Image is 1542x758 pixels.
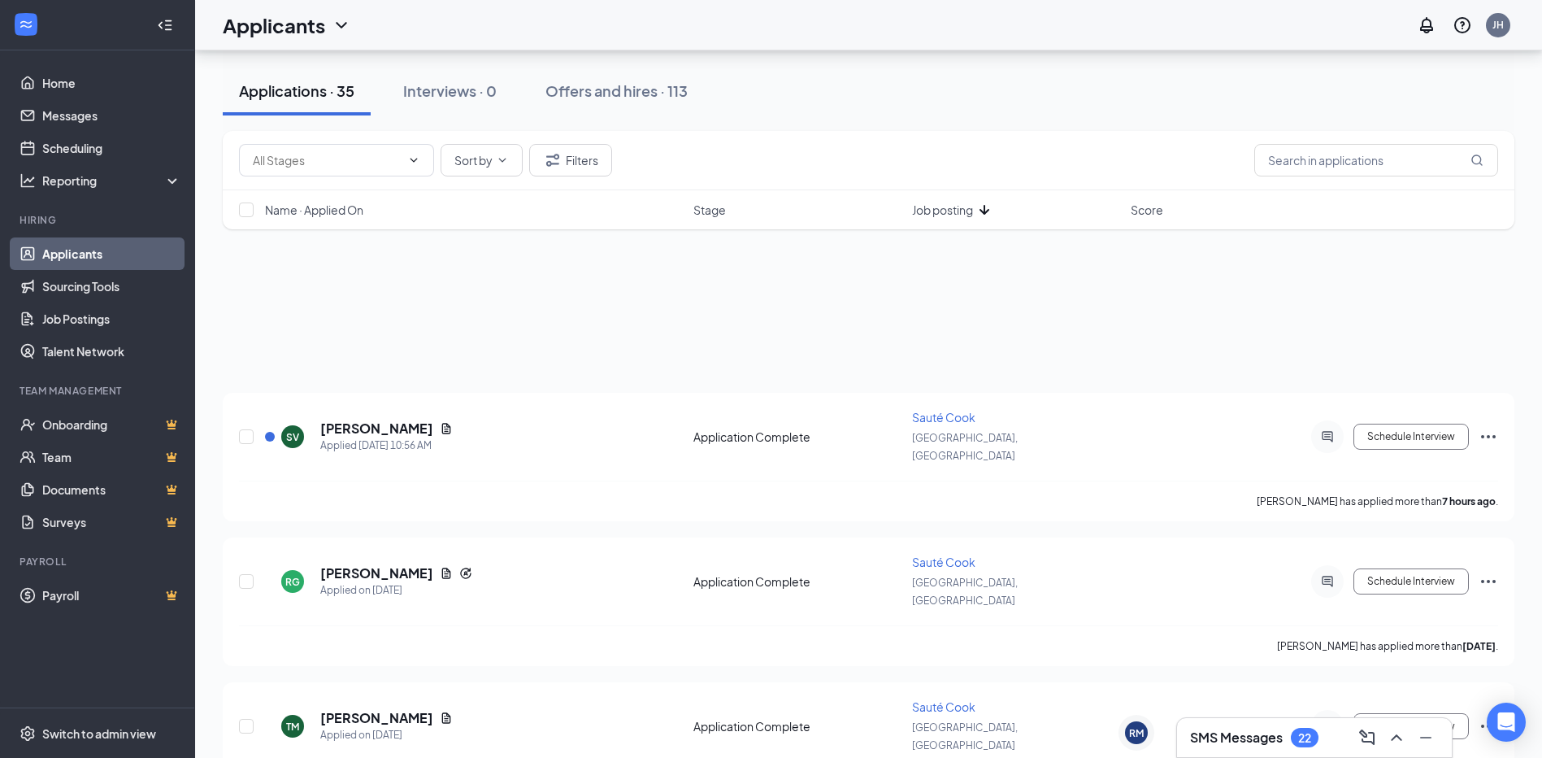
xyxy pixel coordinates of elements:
svg: ChevronUp [1387,728,1406,747]
span: Sort by [454,155,493,166]
a: Sourcing Tools [42,270,181,303]
input: All Stages [253,151,401,169]
a: Home [42,67,181,99]
div: Reporting [42,172,182,189]
svg: Ellipses [1479,427,1498,447]
span: [GEOGRAPHIC_DATA], [GEOGRAPHIC_DATA] [912,432,1018,462]
div: Application Complete [693,573,902,590]
svg: Ellipses [1479,572,1498,591]
svg: Minimize [1416,728,1436,747]
span: Stage [693,202,726,218]
span: [GEOGRAPHIC_DATA], [GEOGRAPHIC_DATA] [912,577,1018,607]
button: Filter Filters [529,144,612,176]
svg: ChevronDown [407,154,420,167]
svg: ActiveChat [1318,575,1337,588]
svg: Notifications [1417,15,1436,35]
div: Hiring [20,213,178,227]
svg: ChevronDown [496,154,509,167]
div: Switch to admin view [42,725,156,742]
span: Sauté Cook [912,555,975,569]
div: TM [286,720,299,734]
p: [PERSON_NAME] has applied more than . [1257,494,1498,508]
div: Offers and hires · 113 [545,81,688,101]
svg: MagnifyingGlass [1470,154,1483,167]
div: Application Complete [693,718,902,734]
b: 7 hours ago [1442,495,1496,508]
svg: Settings [20,725,36,742]
svg: Reapply [459,567,472,580]
span: Score [1131,202,1163,218]
svg: Document [440,712,453,725]
div: 22 [1298,731,1311,745]
div: Interviews · 0 [403,81,497,101]
svg: Document [440,567,453,580]
span: Job posting [912,202,973,218]
svg: Filter [543,150,563,170]
button: ChevronUp [1383,725,1410,751]
p: [PERSON_NAME] has applied more than . [1277,639,1498,653]
h1: Applicants [223,11,325,39]
div: Applied on [DATE] [320,727,453,743]
div: Applications · 35 [239,81,354,101]
div: JH [1492,18,1504,32]
a: Talent Network [42,335,181,368]
a: Messages [42,99,181,132]
svg: WorkstreamLogo [18,16,34,33]
svg: Ellipses [1479,717,1498,736]
span: Name · Applied On [265,202,363,218]
span: Sauté Cook [912,410,975,425]
a: Applicants [42,237,181,270]
input: Search in applications [1254,144,1498,176]
div: Payroll [20,555,178,568]
div: Team Management [20,384,178,398]
a: PayrollCrown [42,579,181,612]
svg: ArrowDown [975,200,994,220]
a: SurveysCrown [42,506,181,538]
svg: QuestionInfo [1453,15,1472,35]
div: RG [285,575,300,589]
button: Sort byChevronDown [441,144,523,176]
svg: ComposeMessage [1357,728,1377,747]
svg: Analysis [20,172,36,189]
a: Job Postings [42,303,181,335]
div: RM [1129,726,1144,740]
div: Open Intercom Messenger [1487,703,1526,742]
div: SV [286,430,299,444]
button: Schedule Interview [1353,713,1469,739]
div: Applied on [DATE] [320,582,472,599]
h5: [PERSON_NAME] [320,709,433,727]
a: DocumentsCrown [42,473,181,506]
span: [GEOGRAPHIC_DATA], [GEOGRAPHIC_DATA] [912,721,1018,751]
button: Schedule Interview [1353,568,1469,595]
div: Applied [DATE] 10:56 AM [320,438,453,454]
b: [DATE] [1462,640,1496,652]
h5: [PERSON_NAME] [320,564,433,582]
button: Schedule Interview [1353,424,1469,450]
svg: Document [440,422,453,435]
a: TeamCrown [42,441,181,473]
div: Application Complete [693,429,902,445]
svg: Collapse [157,17,173,33]
a: Scheduling [42,132,181,164]
svg: ActiveChat [1318,430,1337,443]
a: OnboardingCrown [42,408,181,441]
button: ComposeMessage [1354,725,1380,751]
h3: SMS Messages [1190,729,1283,747]
h5: [PERSON_NAME] [320,420,433,438]
button: Minimize [1413,725,1439,751]
svg: ChevronDown [332,15,351,35]
span: Sauté Cook [912,699,975,714]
